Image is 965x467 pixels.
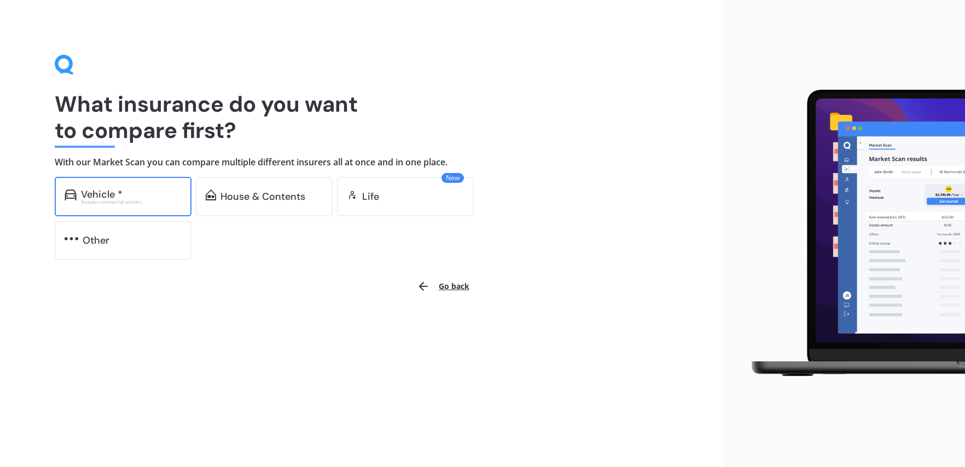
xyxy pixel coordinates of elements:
[81,189,123,200] div: Vehicle *
[83,235,109,246] div: Other
[347,189,358,200] img: life.f720d6a2d7cdcd3ad642.svg
[65,189,77,200] img: car.f15378c7a67c060ca3f3.svg
[736,83,965,384] img: laptop.webp
[220,191,305,202] div: House & Contents
[362,191,379,202] div: Life
[55,157,669,168] h4: With our Market Scan you can compare multiple different insurers all at once and in one place.
[65,233,78,244] img: other.81dba5aafe580aa69f38.svg
[206,189,216,200] img: home-and-contents.b802091223b8502ef2dd.svg
[55,91,669,143] h1: What insurance do you want to compare first?
[441,173,464,183] span: New
[81,200,182,204] div: Excludes commercial vehicles
[410,273,476,299] button: Go back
